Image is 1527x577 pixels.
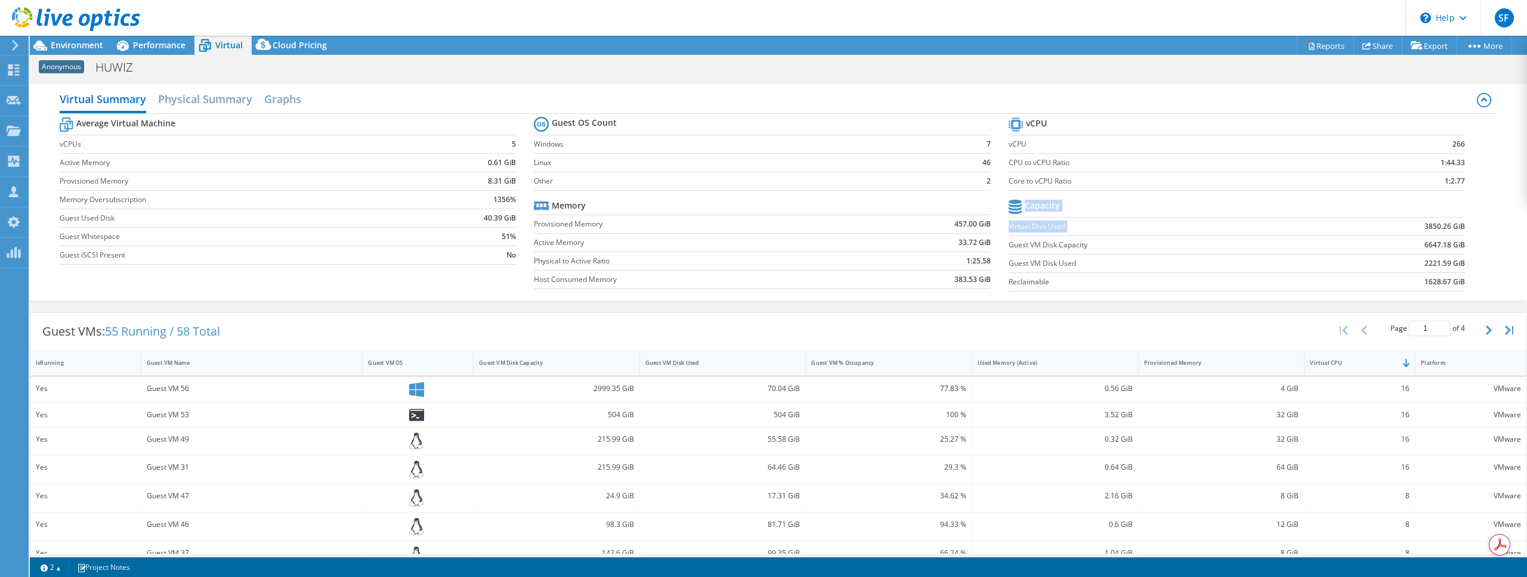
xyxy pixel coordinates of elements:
div: Guest VM Name [147,359,343,367]
div: 66.24 % [811,547,966,560]
b: Capacity [1025,200,1060,212]
div: VMware [1421,408,1521,421]
div: 12 GiB [1144,518,1299,531]
a: 2 [32,560,69,575]
div: 8 [1310,489,1409,502]
b: 6647.18 GiB [1424,239,1465,251]
div: Guest VM 56 [147,382,357,395]
div: 16 [1310,382,1409,395]
div: Yes [36,461,135,474]
b: 266 [1452,138,1465,150]
div: 81.71 GiB [645,518,800,531]
div: 70.04 GiB [645,382,800,395]
div: 100 % [811,408,966,421]
div: 16 [1310,408,1409,421]
h1: HUWIZ [90,61,152,74]
div: Guest VMs: [30,313,232,350]
b: 457.00 GiB [954,218,991,230]
div: 8 GiB [1144,489,1299,502]
label: Core to vCPU Ratio [1009,175,1345,187]
b: 1:25.58 [966,255,991,267]
b: 40.39 GiB [484,212,516,224]
div: Guest VM 53 [147,408,357,421]
div: 0.56 GiB [978,382,1133,395]
label: Active Memory [60,157,416,169]
span: Page of [1390,321,1465,336]
label: CPU to vCPU Ratio [1009,157,1345,169]
span: Performance [133,39,186,51]
div: VMware [1421,518,1521,531]
div: 55.58 GiB [645,433,800,446]
label: Guest Used Disk [60,212,416,224]
div: VMware [1421,433,1521,446]
div: 99.35 GiB [645,547,800,560]
div: Guest VM 49 [147,433,357,446]
span: 4 [1461,323,1465,333]
b: Guest OS Count [552,117,617,129]
div: Yes [36,489,135,502]
b: 2221.59 GiB [1424,258,1465,269]
div: 215.99 GiB [479,461,634,474]
div: 25.27 % [811,433,966,446]
div: 4 GiB [1144,382,1299,395]
div: 94.33 % [811,518,966,531]
b: 46 [982,157,991,169]
label: Virtual Disk Used [1009,221,1317,232]
b: 383.53 GiB [954,274,991,286]
div: 215.99 GiB [479,433,634,446]
label: Guest Whitespace [60,231,416,243]
div: Yes [36,382,135,395]
div: 64.46 GiB [645,461,800,474]
input: jump to page [1409,321,1451,336]
div: Yes [36,433,135,446]
div: Virtual CPU [1310,359,1395,367]
b: 8.31 GiB [488,175,516,187]
b: 1:2.77 [1445,175,1465,187]
label: Other [534,175,948,187]
label: vCPU [1009,138,1345,150]
div: Yes [36,408,135,421]
label: Guest VM Disk Capacity [1009,239,1317,251]
div: VMware [1421,489,1521,502]
div: 504 GiB [645,408,800,421]
label: Linux [534,157,948,169]
div: Guest VM 37 [147,547,357,560]
div: 24.9 GiB [479,489,634,502]
label: Provisioned Memory [60,175,416,187]
b: 1:44.33 [1441,157,1465,169]
div: IsRunning [36,359,121,367]
span: 55 Running / 58 Total [105,323,220,339]
div: 0.64 GiB [978,461,1133,474]
span: Cloud Pricing [273,39,327,51]
label: Active Memory [534,237,858,249]
b: 0.61 GiB [488,157,516,169]
b: Average Virtual Machine [76,117,175,129]
div: 32 GiB [1144,433,1299,446]
div: 0.32 GiB [978,433,1133,446]
div: Guest VM OS [368,359,453,367]
div: 34.62 % [811,489,966,502]
span: SF [1495,8,1514,27]
b: 7 [987,138,991,150]
div: Guest VM Disk Used [645,359,786,367]
div: Guest VM 47 [147,489,357,502]
a: Reports [1297,36,1354,55]
a: Project Notes [69,560,138,575]
div: 8 [1310,518,1409,531]
div: Yes [36,518,135,531]
div: 1.04 GiB [978,547,1133,560]
div: 32 GiB [1144,408,1299,421]
div: 3.52 GiB [978,408,1133,421]
label: Guest VM Disk Used [1009,258,1317,269]
b: Memory [552,200,586,212]
div: VMware [1421,547,1521,560]
h2: Graphs [264,87,301,111]
div: 142.6 GiB [479,547,634,560]
a: More [1457,36,1512,55]
h2: Physical Summary [158,87,252,111]
b: No [506,249,516,261]
div: VMware [1421,382,1521,395]
div: 0.6 GiB [978,518,1133,531]
div: 2.16 GiB [978,489,1133,502]
span: Environment [51,39,103,51]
